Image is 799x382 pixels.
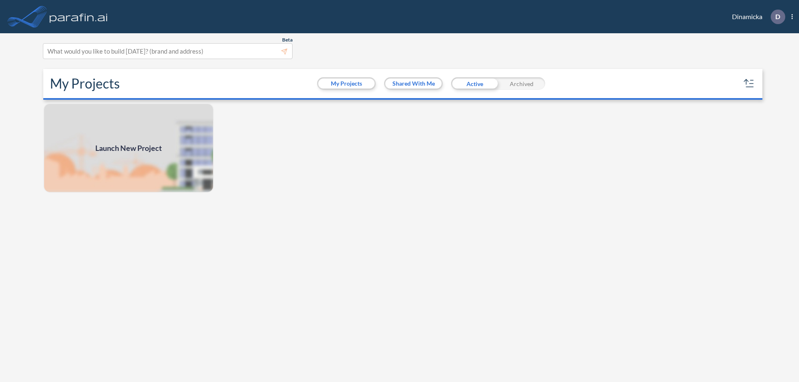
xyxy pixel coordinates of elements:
[385,79,442,89] button: Shared With Me
[451,77,498,90] div: Active
[95,143,162,154] span: Launch New Project
[48,8,109,25] img: logo
[742,77,756,90] button: sort
[775,13,780,20] p: D
[43,103,214,193] a: Launch New Project
[43,103,214,193] img: add
[318,79,375,89] button: My Projects
[50,76,120,91] h2: My Projects
[720,10,793,24] div: Dinamicka
[282,37,293,43] span: Beta
[498,77,545,90] div: Archived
